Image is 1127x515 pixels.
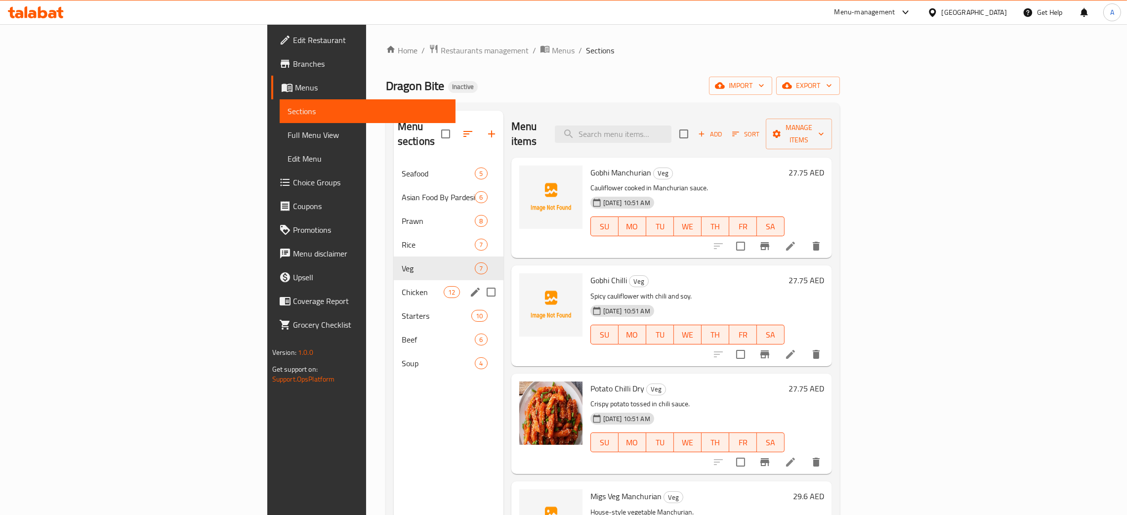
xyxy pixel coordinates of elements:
[942,7,1007,18] div: [GEOGRAPHIC_DATA]
[402,168,475,179] div: Seafood
[272,346,296,359] span: Version:
[272,363,318,376] span: Get support on:
[785,348,796,360] a: Edit menu item
[402,191,475,203] span: Asian Food By Pardesi Darbar
[654,168,672,179] span: Veg
[298,346,313,359] span: 1.0.0
[753,234,777,258] button: Branch-specific-item
[650,219,670,234] span: TU
[678,435,698,450] span: WE
[402,215,475,227] span: Prawn
[402,239,475,251] span: Rice
[402,286,444,298] span: Chicken
[475,262,487,274] div: items
[774,122,824,146] span: Manage items
[394,280,503,304] div: Chicken12edit
[595,219,615,234] span: SU
[678,328,698,342] span: WE
[702,432,729,452] button: TH
[730,452,751,472] span: Select to update
[789,273,824,287] h6: 27.75 AED
[590,325,619,344] button: SU
[623,435,642,450] span: MO
[540,44,575,57] a: Menus
[730,236,751,257] span: Select to update
[475,359,487,368] span: 4
[761,328,781,342] span: SA
[448,83,478,91] span: Inactive
[444,286,459,298] div: items
[757,432,785,452] button: SA
[441,44,529,56] span: Restaurants management
[646,216,674,236] button: TU
[271,289,456,313] a: Coverage Report
[835,6,895,18] div: Menu-management
[579,44,582,56] li: /
[448,81,478,93] div: Inactive
[706,435,725,450] span: TH
[1110,7,1114,18] span: A
[456,122,480,146] span: Sort sections
[590,381,644,396] span: Potato Chilli Dry
[271,313,456,337] a: Grocery Checklist
[678,219,698,234] span: WE
[293,271,448,283] span: Upsell
[475,264,487,273] span: 7
[623,328,642,342] span: MO
[402,357,475,369] span: Soup
[519,273,583,337] img: Gobhi Chilli
[533,44,536,56] li: /
[590,216,619,236] button: SU
[729,325,757,344] button: FR
[293,248,448,259] span: Menu disclaimer
[555,126,671,143] input: search
[475,334,487,345] div: items
[444,288,459,297] span: 12
[619,432,646,452] button: MO
[271,242,456,265] a: Menu disclaimer
[429,44,529,57] a: Restaurants management
[475,240,487,250] span: 7
[702,325,729,344] button: TH
[271,76,456,99] a: Menus
[271,171,456,194] a: Choice Groups
[726,127,766,142] span: Sort items
[475,357,487,369] div: items
[629,275,649,287] div: Veg
[402,310,471,322] span: Starters
[647,384,666,395] span: Veg
[709,77,772,95] button: import
[793,489,824,503] h6: 29.6 AED
[475,168,487,179] div: items
[590,432,619,452] button: SU
[590,165,651,180] span: Gobhi Manchurian
[288,153,448,165] span: Edit Menu
[702,216,729,236] button: TH
[511,119,543,149] h2: Menu items
[697,129,723,140] span: Add
[402,334,475,345] span: Beef
[475,215,487,227] div: items
[590,290,785,302] p: Spicy cauliflower with chili and soy.
[586,44,614,56] span: Sections
[280,147,456,171] a: Edit Menu
[729,432,757,452] button: FR
[271,52,456,76] a: Branches
[619,216,646,236] button: MO
[599,414,654,424] span: [DATE] 10:51 AM
[295,82,448,93] span: Menus
[293,58,448,70] span: Branches
[694,127,726,142] span: Add item
[293,224,448,236] span: Promotions
[271,28,456,52] a: Edit Restaurant
[706,328,725,342] span: TH
[599,306,654,316] span: [DATE] 10:51 AM
[402,262,475,274] span: Veg
[664,491,683,503] div: Veg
